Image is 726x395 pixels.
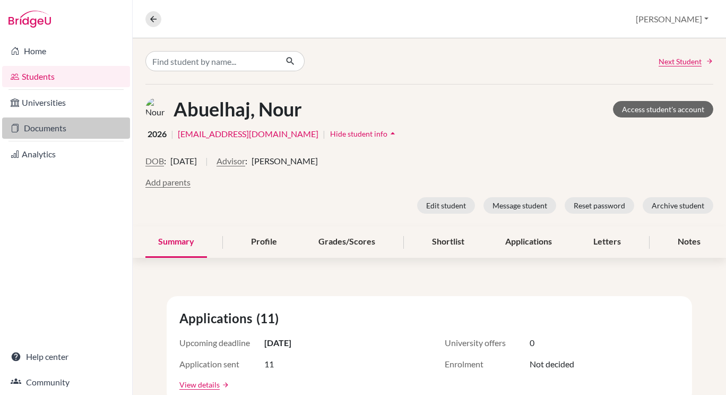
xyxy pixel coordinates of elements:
a: arrow_forward [220,381,229,389]
span: Upcoming deadline [179,337,264,349]
input: Find student by name... [145,51,277,71]
a: Universities [2,92,130,113]
a: Help center [2,346,130,367]
a: Students [2,66,130,87]
span: : [245,155,247,167]
h1: Abuelhaj, Nour [174,98,302,121]
span: [DATE] [264,337,291,349]
button: [PERSON_NAME] [631,9,713,29]
div: Letters [581,226,634,258]
a: Access student's account [613,101,713,117]
button: Reset password [565,197,634,214]
a: Analytics [2,144,130,165]
button: Archive student [643,197,713,214]
span: Applications [179,309,256,328]
span: Not decided [530,358,574,371]
a: View details [179,379,220,390]
div: Applications [492,226,565,258]
button: Edit student [417,197,475,214]
button: Hide student infoarrow_drop_up [330,125,399,142]
div: Shortlist [419,226,477,258]
button: DOB [145,155,164,167]
span: [DATE] [170,155,197,167]
i: arrow_drop_up [387,128,398,139]
span: (11) [256,309,283,328]
span: | [205,155,208,176]
a: Home [2,40,130,62]
span: University offers [445,337,530,349]
span: | [171,128,174,140]
a: [EMAIL_ADDRESS][DOMAIN_NAME] [178,128,318,140]
span: Application sent [179,358,264,371]
button: Advisor [217,155,245,167]
span: Enrolment [445,358,530,371]
span: Hide student info [330,129,387,138]
a: Documents [2,117,130,139]
a: Next Student [659,56,713,67]
span: 0 [530,337,534,349]
button: Message student [483,197,556,214]
a: Community [2,372,130,393]
span: [PERSON_NAME] [252,155,318,167]
img: Nour Abuelhaj's avatar [145,97,169,121]
button: Add parents [145,176,191,189]
div: Summary [145,226,207,258]
span: 11 [264,358,274,371]
img: Bridge-U [8,11,51,28]
span: 2026 [148,128,167,140]
div: Profile [238,226,290,258]
span: : [164,155,166,167]
span: | [323,128,325,140]
span: Next Student [659,56,702,67]
div: Grades/Scores [306,226,388,258]
div: Notes [665,226,713,258]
